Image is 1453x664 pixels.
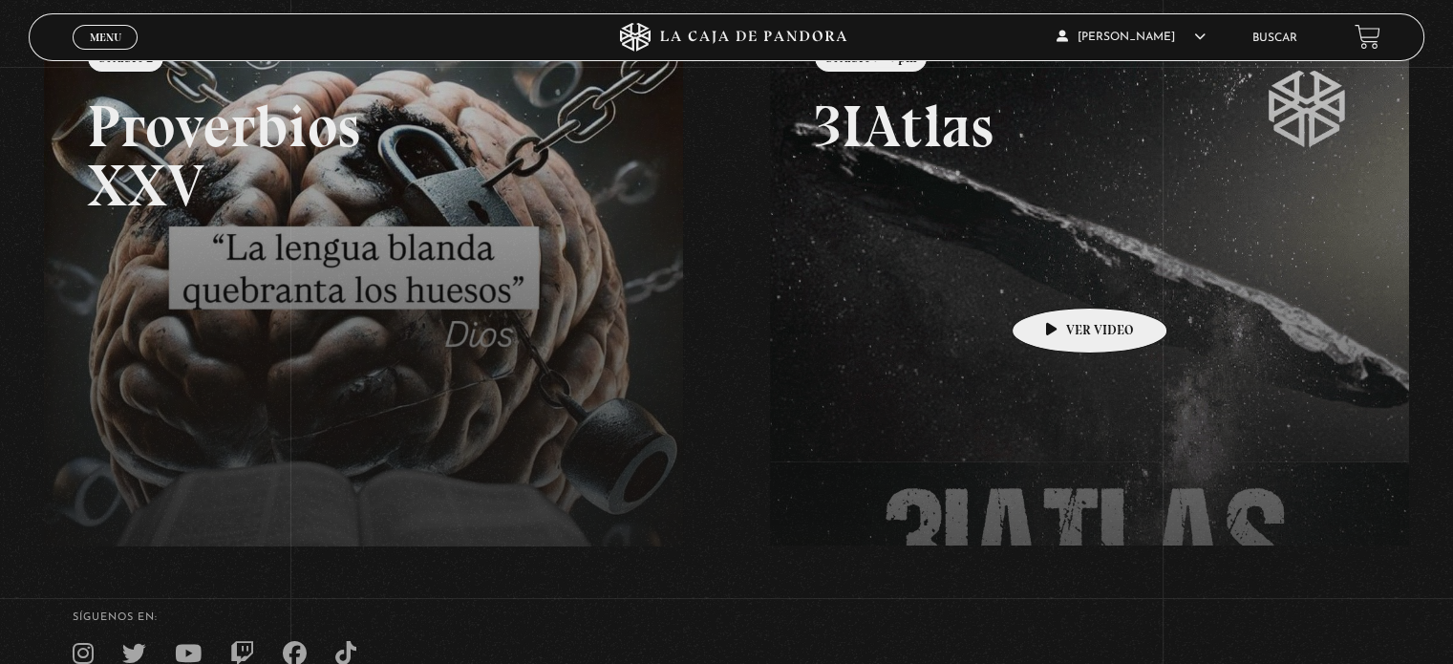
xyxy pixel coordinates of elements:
[1057,32,1206,43] span: [PERSON_NAME]
[1355,24,1380,50] a: View your shopping cart
[1252,32,1297,44] a: Buscar
[83,48,128,61] span: Cerrar
[90,32,121,43] span: Menu
[73,612,1380,623] h4: SÍguenos en:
